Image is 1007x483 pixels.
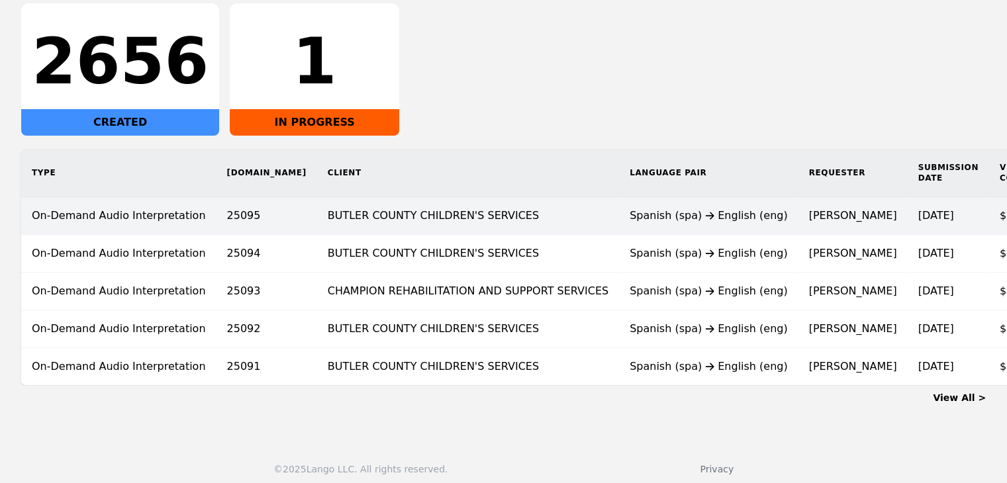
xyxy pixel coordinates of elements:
[918,247,953,259] time: [DATE]
[918,209,953,222] time: [DATE]
[700,464,734,474] a: Privacy
[230,109,399,136] div: IN PROGRESS
[317,197,619,235] td: BUTLER COUNTY CHILDREN'S SERVICES
[21,109,219,136] div: CREATED
[317,273,619,310] td: CHAMPION REHABILITATION AND SUPPORT SERVICES
[907,149,988,197] th: Submission Date
[216,348,317,386] td: 25091
[798,197,908,235] td: [PERSON_NAME]
[240,30,389,93] div: 1
[798,310,908,348] td: [PERSON_NAME]
[918,285,953,297] time: [DATE]
[317,348,619,386] td: BUTLER COUNTY CHILDREN'S SERVICES
[918,360,953,373] time: [DATE]
[21,197,216,235] td: On-Demand Audio Interpretation
[216,273,317,310] td: 25093
[798,273,908,310] td: [PERSON_NAME]
[273,462,448,476] div: © 2025 Lango LLC. All rights reserved.
[798,149,908,197] th: Requester
[630,321,788,337] div: Spanish (spa) English (eng)
[216,310,317,348] td: 25092
[21,348,216,386] td: On-Demand Audio Interpretation
[630,208,788,224] div: Spanish (spa) English (eng)
[216,197,317,235] td: 25095
[216,149,317,197] th: [DOMAIN_NAME]
[32,30,209,93] div: 2656
[630,359,788,374] div: Spanish (spa) English (eng)
[317,149,619,197] th: Client
[619,149,798,197] th: Language Pair
[630,245,788,261] div: Spanish (spa) English (eng)
[21,235,216,273] td: On-Demand Audio Interpretation
[630,283,788,299] div: Spanish (spa) English (eng)
[798,348,908,386] td: [PERSON_NAME]
[21,273,216,310] td: On-Demand Audio Interpretation
[216,235,317,273] td: 25094
[933,392,986,403] a: View All >
[798,235,908,273] td: [PERSON_NAME]
[317,310,619,348] td: BUTLER COUNTY CHILDREN'S SERVICES
[317,235,619,273] td: BUTLER COUNTY CHILDREN'S SERVICES
[21,310,216,348] td: On-Demand Audio Interpretation
[918,322,953,335] time: [DATE]
[21,149,216,197] th: Type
